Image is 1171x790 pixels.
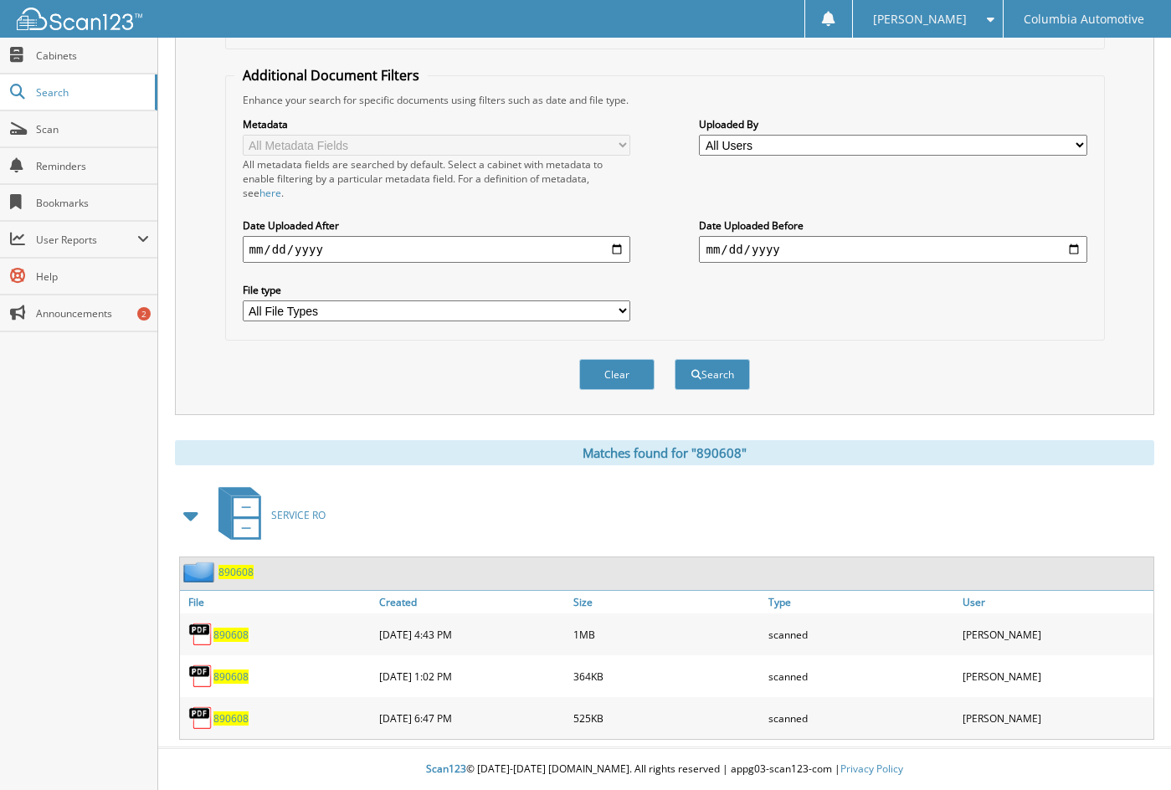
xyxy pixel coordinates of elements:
span: Announcements [36,306,149,321]
div: [DATE] 1:02 PM [375,659,570,693]
div: © [DATE]-[DATE] [DOMAIN_NAME]. All rights reserved | appg03-scan123-com | [158,749,1171,790]
a: 890608 [213,628,249,642]
img: folder2.png [183,562,218,582]
div: Matches found for "890608" [175,440,1154,465]
label: File type [243,283,630,297]
span: Scan [36,122,149,136]
label: Metadata [243,117,630,131]
span: User Reports [36,233,137,247]
input: start [243,236,630,263]
span: [PERSON_NAME] [873,14,967,24]
div: Enhance your search for specific documents using filters such as date and file type. [234,93,1096,107]
span: Help [36,269,149,284]
img: PDF.png [188,705,213,731]
div: 2 [137,307,151,321]
div: 525KB [569,701,764,735]
a: Created [375,591,570,613]
div: 1MB [569,618,764,651]
a: Type [764,591,959,613]
div: 364KB [569,659,764,693]
label: Date Uploaded After [243,218,630,233]
a: User [958,591,1153,613]
legend: Additional Document Filters [234,66,428,85]
span: Columbia Automotive [1024,14,1144,24]
div: [PERSON_NAME] [958,659,1153,693]
span: Reminders [36,159,149,173]
button: Clear [579,359,655,390]
span: Bookmarks [36,196,149,210]
a: Privacy Policy [840,762,903,776]
label: Uploaded By [699,117,1086,131]
div: All metadata fields are searched by default. Select a cabinet with metadata to enable filtering b... [243,157,630,200]
span: Search [36,85,146,100]
a: here [259,186,281,200]
a: SERVICE RO [208,482,326,548]
div: scanned [764,659,959,693]
span: SERVICE RO [271,508,326,522]
div: scanned [764,618,959,651]
span: Scan123 [426,762,466,776]
span: Cabinets [36,49,149,63]
a: File [180,591,375,613]
div: scanned [764,701,959,735]
a: Size [569,591,764,613]
input: end [699,236,1086,263]
label: Date Uploaded Before [699,218,1086,233]
div: [PERSON_NAME] [958,701,1153,735]
a: 890608 [218,565,254,579]
button: Search [675,359,750,390]
img: scan123-logo-white.svg [17,8,142,30]
a: 890608 [213,711,249,726]
img: PDF.png [188,664,213,689]
div: [DATE] 6:47 PM [375,701,570,735]
div: [PERSON_NAME] [958,618,1153,651]
a: 890608 [213,669,249,684]
img: PDF.png [188,622,213,647]
div: [DATE] 4:43 PM [375,618,570,651]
